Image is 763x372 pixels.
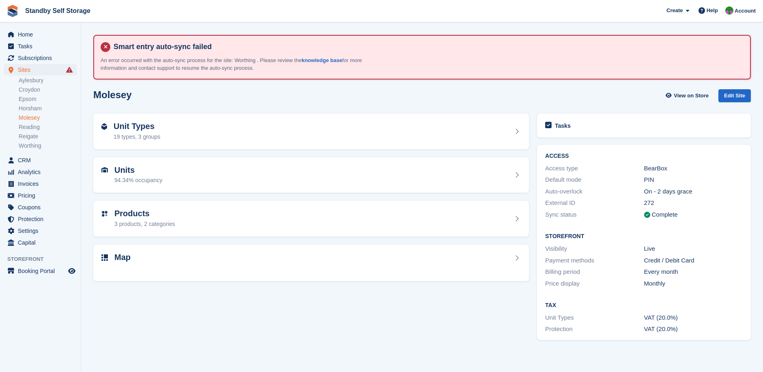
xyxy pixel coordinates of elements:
h2: Tasks [555,122,571,129]
span: Invoices [18,178,67,189]
span: CRM [18,155,67,166]
div: VAT (20.0%) [644,313,743,323]
a: menu [4,213,77,225]
div: Credit / Debit Card [644,256,743,265]
a: menu [4,265,77,277]
span: Capital [18,237,67,248]
span: View on Store [674,92,709,100]
div: PIN [644,175,743,185]
a: knowledge base [301,57,342,63]
h2: ACCESS [545,153,743,159]
a: Reading [19,123,77,131]
div: 19 types, 3 groups [114,133,160,141]
a: Unit Types 19 types, 3 groups [93,114,529,149]
span: Storefront [7,255,81,263]
div: Default mode [545,175,644,185]
span: Booking Portal [18,265,67,277]
h2: Map [114,253,131,262]
h2: Products [114,209,175,218]
div: Billing period [545,267,644,277]
a: menu [4,29,77,40]
div: 272 [644,198,743,208]
span: Analytics [18,166,67,178]
span: Help [707,6,718,15]
img: custom-product-icn-752c56ca05d30b4aa98f6f15887a0e09747e85b44ffffa43cff429088544963d.svg [101,211,108,217]
img: unit-icn-7be61d7bf1b0ce9d3e12c5938cc71ed9869f7b940bace4675aadf7bd6d80202e.svg [101,167,108,173]
img: stora-icon-8386f47178a22dfd0bd8f6a31ec36ba5ce8667c1dd55bd0f319d3a0aa187defe.svg [6,5,19,17]
div: External ID [545,198,644,208]
div: Monthly [644,279,743,288]
span: Subscriptions [18,52,67,64]
div: Unit Types [545,313,644,323]
h4: Smart entry auto-sync failed [110,42,744,52]
a: Units 94.34% occupancy [93,157,529,193]
div: Every month [644,267,743,277]
a: menu [4,202,77,213]
a: Standby Self Storage [22,4,94,17]
div: Visibility [545,244,644,254]
a: Epsom [19,95,77,103]
div: BearBox [644,164,743,173]
div: 94.34% occupancy [114,176,162,185]
img: unit-type-icn-2b2737a686de81e16bb02015468b77c625bbabd49415b5ef34ead5e3b44a266d.svg [101,123,107,130]
span: Home [18,29,67,40]
img: map-icn-33ee37083ee616e46c38cad1a60f524a97daa1e2b2c8c0bc3eb3415660979fc1.svg [101,254,108,261]
a: View on Store [664,89,712,103]
a: menu [4,52,77,64]
a: Aylesbury [19,77,77,84]
a: Preview store [67,266,77,276]
span: Settings [18,225,67,237]
div: VAT (20.0%) [644,325,743,334]
span: Sites [18,64,67,75]
a: Map [93,245,529,282]
h2: Tax [545,302,743,309]
a: Worthing [19,142,77,150]
a: menu [4,190,77,201]
i: Smart entry sync failures have occurred [66,67,73,73]
span: Create [666,6,683,15]
div: Edit Site [718,89,751,103]
h2: Storefront [545,233,743,240]
span: Coupons [18,202,67,213]
div: Complete [652,210,678,219]
a: Horsham [19,105,77,112]
a: menu [4,155,77,166]
div: Sync status [545,210,644,219]
img: Michelle Mustoe [725,6,733,15]
span: Protection [18,213,67,225]
span: Pricing [18,190,67,201]
div: 3 products, 2 categories [114,220,175,228]
a: menu [4,225,77,237]
h2: Molesey [93,89,132,100]
div: Payment methods [545,256,644,265]
a: menu [4,64,77,75]
span: Account [735,7,756,15]
div: On - 2 days grace [644,187,743,196]
div: Auto-overlock [545,187,644,196]
a: Reigate [19,133,77,140]
h2: Units [114,166,162,175]
div: Price display [545,279,644,288]
a: menu [4,41,77,52]
div: Protection [545,325,644,334]
p: An error occurred with the auto-sync process for the site: Worthing . Please review the for more ... [101,56,385,72]
h2: Unit Types [114,122,160,131]
span: Tasks [18,41,67,52]
a: menu [4,166,77,178]
a: Edit Site [718,89,751,106]
a: menu [4,178,77,189]
div: Live [644,244,743,254]
a: Products 3 products, 2 categories [93,201,529,237]
a: menu [4,237,77,248]
a: Molesey [19,114,77,122]
div: Access type [545,164,644,173]
a: Croydon [19,86,77,94]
